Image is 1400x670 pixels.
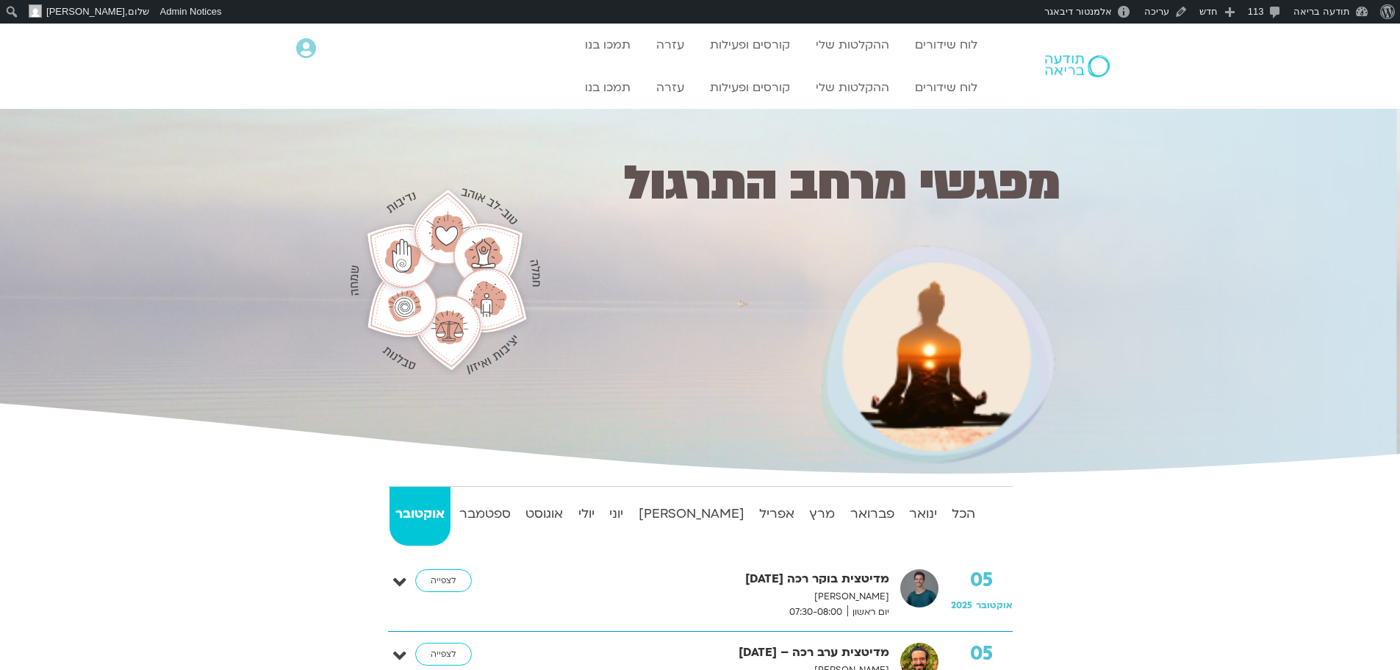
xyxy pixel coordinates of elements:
span: אוקטובר [976,599,1013,611]
h1: מפגשי מרחב התרגול [559,162,1060,205]
a: יוני [603,487,629,546]
strong: מדיטצית ערב רכה – [DATE] [503,643,889,663]
strong: ינואר [903,503,943,525]
strong: אוקטובר [390,503,450,525]
img: תודעה בריאה [1045,55,1110,77]
a: קורסים ופעילות [703,74,797,101]
a: יולי [572,487,600,546]
span: 07:30-08:00 [784,605,847,620]
a: פברואר [844,487,900,546]
a: [PERSON_NAME] [632,487,750,546]
a: אוקטובר [390,487,450,546]
strong: פברואר [844,503,900,525]
a: הכל [946,487,981,546]
a: מרץ [803,487,841,546]
strong: [PERSON_NAME] [632,503,750,525]
a: קורסים ופעילות [703,31,797,59]
a: לצפייה [415,569,472,593]
a: אפריל [753,487,800,546]
a: ההקלטות שלי [808,74,897,101]
strong: מרץ [803,503,841,525]
a: לוח שידורים [908,31,985,59]
strong: 05 [951,643,1013,665]
a: עזרה [649,74,692,101]
strong: ספטמבר [453,503,517,525]
span: יום ראשון [847,605,889,620]
a: תמכו בנו [578,31,638,59]
strong: יוני [603,503,629,525]
strong: יולי [572,503,600,525]
a: ההקלטות שלי [808,31,897,59]
a: ינואר [903,487,943,546]
strong: 05 [951,569,1013,591]
a: ספטמבר [453,487,517,546]
a: לצפייה [415,643,472,666]
span: 2025 [951,599,972,611]
strong: אפריל [753,503,800,525]
a: לוח שידורים [908,74,985,101]
span: [PERSON_NAME] [46,6,125,17]
strong: הכל [946,503,981,525]
strong: אוגוסט [520,503,569,525]
p: [PERSON_NAME] [503,589,889,605]
a: אוגוסט [520,487,569,546]
a: עזרה [649,31,692,59]
a: תמכו בנו [578,74,638,101]
strong: מדיטצית בוקר רכה [DATE] [503,569,889,589]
